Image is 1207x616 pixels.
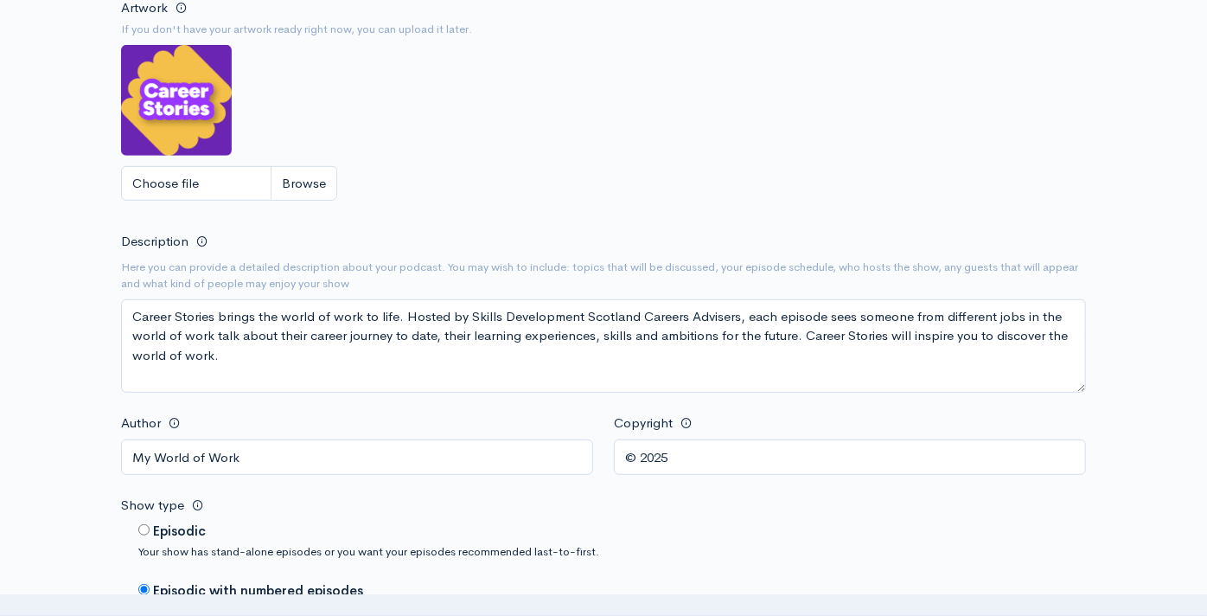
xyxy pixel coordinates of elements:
[121,259,1086,292] small: Here you can provide a detailed description about your podcast. You may wish to include: topics t...
[153,523,206,539] strong: Episodic
[138,544,599,559] small: Your show has stand-alone episodes or you want your episodes recommended last-to-first.
[121,21,593,38] small: If you don't have your artwork ready right now, you can upload it later.
[121,440,593,475] input: Turtle podcast productions
[121,414,161,433] label: Author
[153,582,363,599] strong: Episodic with numbered episodes
[121,496,184,516] label: Show type
[614,440,1086,475] input: ©
[121,232,188,252] label: Description
[614,414,673,433] label: Copyright
[121,299,1086,393] textarea: Career Stories brings the world of work to life. Hosted by Skills Development Scotland Careers Ad...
